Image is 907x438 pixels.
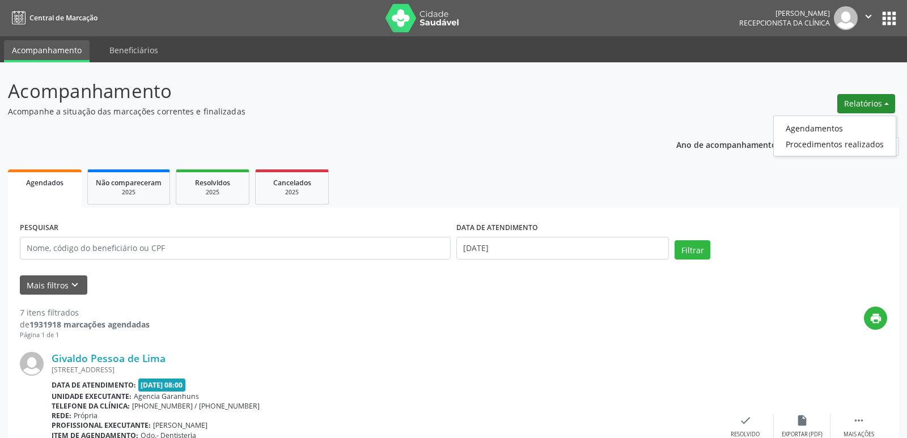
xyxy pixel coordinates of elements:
span: Agencia Garanhuns [134,392,199,401]
a: Central de Marcação [8,8,98,27]
p: Acompanhe a situação das marcações correntes e finalizadas [8,105,631,117]
button: apps [879,8,899,28]
b: Telefone da clínica: [52,401,130,411]
span: Recepcionista da clínica [739,18,830,28]
p: Ano de acompanhamento [676,137,777,151]
p: Acompanhamento [8,77,631,105]
span: Própria [74,411,98,420]
i:  [862,10,875,23]
a: Agendamentos [774,120,896,136]
button: Filtrar [675,240,710,260]
span: [PERSON_NAME] [153,420,207,430]
b: Profissional executante: [52,420,151,430]
img: img [20,352,44,376]
strong: 1931918 marcações agendadas [29,319,150,330]
a: Acompanhamento [4,40,90,62]
img: img [834,6,858,30]
i:  [853,414,865,427]
div: 2025 [96,188,162,197]
b: Data de atendimento: [52,380,136,390]
div: 2025 [264,188,320,197]
span: [DATE] 08:00 [138,379,186,392]
i: print [870,312,882,325]
span: Central de Marcação [29,13,98,23]
i: check [739,414,752,427]
input: Selecione um intervalo [456,237,669,260]
button: print [864,307,887,330]
i: insert_drive_file [796,414,808,427]
button: Relatórios [837,94,895,113]
a: Procedimentos realizados [774,136,896,152]
div: 7 itens filtrados [20,307,150,318]
label: DATA DE ATENDIMENTO [456,219,538,237]
div: [PERSON_NAME] [739,8,830,18]
ul: Relatórios [773,116,896,156]
span: Não compareceram [96,178,162,188]
div: [STREET_ADDRESS] [52,365,717,375]
span: [PHONE_NUMBER] / [PHONE_NUMBER] [132,401,260,411]
span: Resolvidos [195,178,230,188]
label: PESQUISAR [20,219,58,237]
b: Rede: [52,411,71,420]
div: de [20,318,150,330]
input: Nome, código do beneficiário ou CPF [20,237,451,260]
button: Mais filtroskeyboard_arrow_down [20,275,87,295]
a: Givaldo Pessoa de Lima [52,352,166,364]
span: Agendados [26,178,63,188]
button:  [858,6,879,30]
span: Cancelados [273,178,311,188]
div: Página 1 de 1 [20,330,150,340]
i: keyboard_arrow_down [69,279,81,291]
a: Beneficiários [101,40,166,60]
b: Unidade executante: [52,392,132,401]
div: 2025 [184,188,241,197]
